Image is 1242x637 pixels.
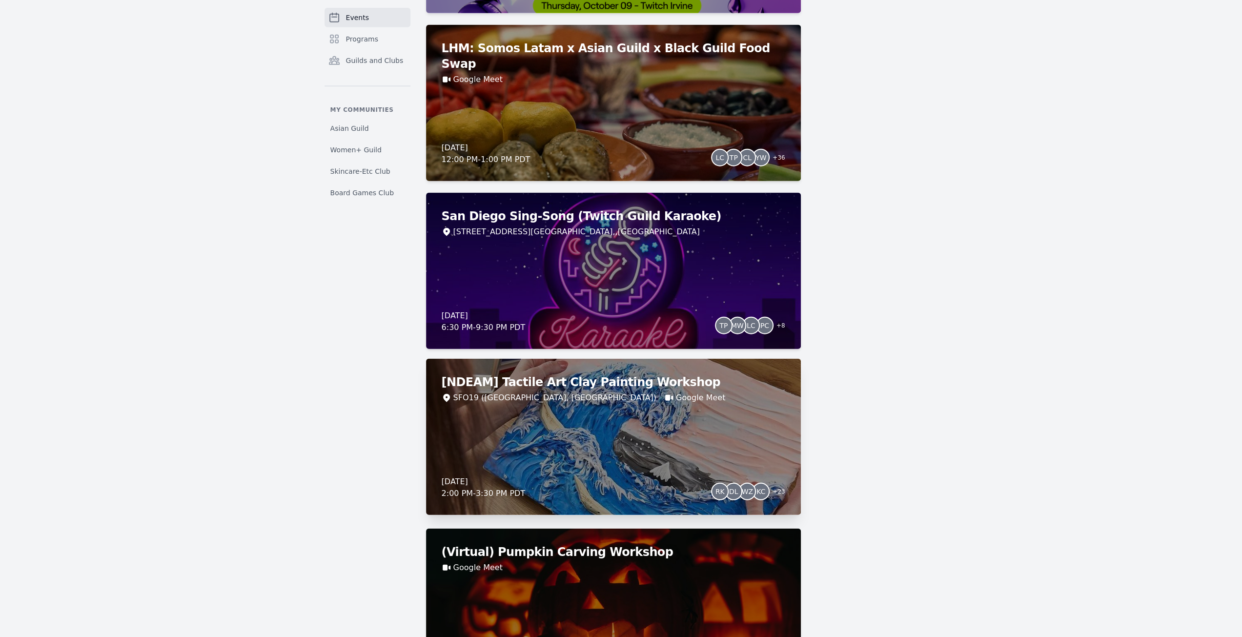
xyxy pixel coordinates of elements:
h2: San Diego Sing-Song (Twitch Guild Karaoke) [442,208,785,224]
h2: (Virtual) Pumpkin Carving Workshop [442,544,785,560]
span: [STREET_ADDRESS][GEOGRAPHIC_DATA], , [GEOGRAPHIC_DATA] [453,226,700,238]
span: KC [756,488,765,495]
span: DL [729,488,738,495]
span: Guilds and Clubs [346,56,404,65]
span: RK [715,488,725,495]
span: MW [731,322,744,329]
span: Events [346,13,369,22]
span: + 36 [767,152,785,165]
span: + 23 [767,486,785,499]
span: TP [719,322,728,329]
span: Programs [346,34,378,44]
a: Google Meet [676,392,725,404]
a: San Diego Sing-Song (Twitch Guild Karaoke)[STREET_ADDRESS][GEOGRAPHIC_DATA],,[GEOGRAPHIC_DATA][DA... [426,193,801,349]
span: CL [743,154,752,161]
a: LHM: Somos Latam x Asian Guild x Black Guild Food SwapGoogle Meet[DATE]12:00 PM-1:00 PM PDTLCTPCL... [426,25,801,181]
a: Events [325,8,410,27]
span: TP [730,154,738,161]
h2: LHM: Somos Latam x Asian Guild x Black Guild Food Swap [442,41,785,72]
span: Board Games Club [330,188,394,198]
span: Women+ Guild [330,145,382,155]
a: Programs [325,29,410,49]
a: Skincare-Etc Club [325,163,410,180]
span: YW [755,154,766,161]
a: Asian Guild [325,120,410,137]
span: LC [747,322,755,329]
span: Asian Guild [330,123,369,133]
a: Google Meet [453,562,503,574]
div: [DATE] 6:30 PM - 9:30 PM PDT [442,310,526,333]
a: Women+ Guild [325,141,410,159]
a: Guilds and Clubs [325,51,410,70]
div: [DATE] 12:00 PM - 1:00 PM PDT [442,142,530,165]
a: [NDEAM] Tactile Art Clay Painting WorkshopSFO19 ([GEOGRAPHIC_DATA], [GEOGRAPHIC_DATA])Google Meet... [426,359,801,515]
h2: [NDEAM] Tactile Art Clay Painting Workshop [442,374,785,390]
span: PC [760,322,769,329]
span: LC [715,154,724,161]
a: Google Meet [453,74,503,85]
p: My communities [325,106,410,114]
span: Skincare-Etc Club [330,166,390,176]
div: [DATE] 2:00 PM - 3:30 PM PDT [442,476,526,499]
span: + 8 [771,320,785,333]
nav: Sidebar [325,8,410,202]
span: WZ [741,488,753,495]
a: Board Games Club [325,184,410,202]
div: SFO19 ([GEOGRAPHIC_DATA], [GEOGRAPHIC_DATA]) [453,392,656,404]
